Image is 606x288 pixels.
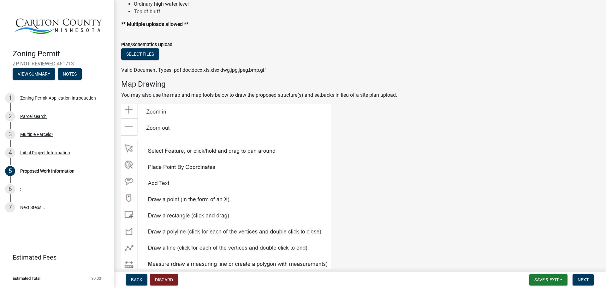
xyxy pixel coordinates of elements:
[20,150,70,155] div: Initial Project Information
[121,80,598,89] h4: Map Drawing
[5,129,15,139] div: 3
[91,276,101,280] span: $0.00
[58,68,82,80] button: Notes
[5,184,15,194] div: 6
[121,21,188,27] strong: ** Multiple uploads allowed **
[5,111,15,121] div: 2
[58,72,82,77] wm-modal-confirm: Notes
[5,166,15,176] div: 5
[20,96,96,100] div: Zoning Permit Application Introduction
[5,148,15,158] div: 4
[126,274,147,285] button: Back
[134,8,598,15] li: Top of bluff
[20,187,21,191] div: :
[13,49,109,58] h4: Zoning Permit
[529,274,567,285] button: Save & Exit
[5,202,15,212] div: 7
[20,132,53,137] div: Multiple Parcels?
[20,169,74,173] div: Proposed Work Information
[13,68,55,80] button: View Summary
[534,277,559,282] span: Save & Exit
[13,276,40,280] span: Estimated Total
[13,7,104,43] img: Carlton County, Minnesota
[13,61,101,67] span: ZP-NOT REVIEWED-461713
[121,48,159,60] button: Select files
[578,277,589,282] span: Next
[121,91,598,99] p: You may also use the map and map tools below to draw the proposed structure(s) and setbacks in li...
[121,67,266,73] span: Valid Document Types: pdf,doc,docx,xls,xlsx,dwg,jpg,jpeg,bmp,gif
[131,277,142,282] span: Back
[121,43,172,47] label: Plan/Schematics Upload
[5,251,104,264] a: Estimated Fees
[5,93,15,103] div: 1
[13,72,55,77] wm-modal-confirm: Summary
[20,114,47,119] div: Parcel search
[134,0,598,8] li: Ordinary high water level
[573,274,594,285] button: Next
[150,274,178,285] button: Discard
